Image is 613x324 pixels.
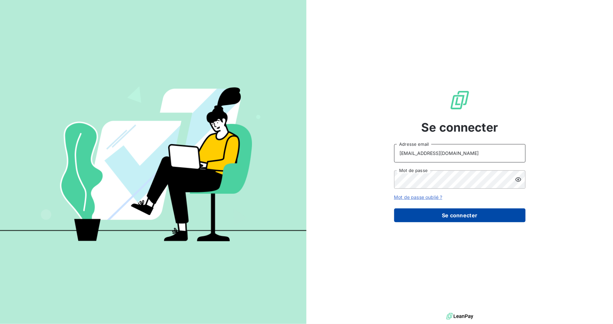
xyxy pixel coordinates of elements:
[446,312,473,321] img: logo
[394,194,443,200] a: Mot de passe oublié ?
[449,90,470,111] img: Logo LeanPay
[394,144,526,162] input: placeholder
[394,208,526,222] button: Se connecter
[421,119,498,136] span: Se connecter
